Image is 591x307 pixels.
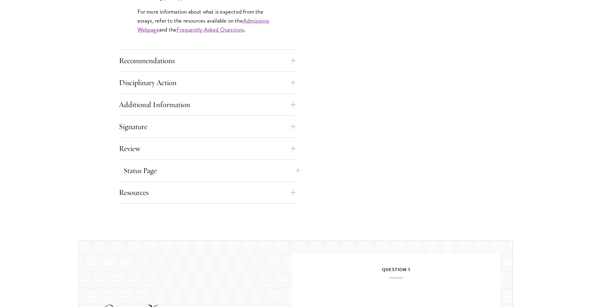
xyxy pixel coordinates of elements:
button: Review [119,141,296,156]
p: For more information about what is expected from the essays, refer to the resources available on ... [137,7,277,34]
button: Disciplinary Action [119,75,296,90]
button: Status Page [123,163,300,178]
button: Signature [119,119,296,134]
h5: Question 1 [311,266,481,278]
button: Additional Information [119,97,296,112]
a: Admissions Webpage [137,16,269,34]
button: Recommendations [119,53,296,68]
button: Resources [119,185,296,200]
a: Frequently Asked Questions [177,25,244,34]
